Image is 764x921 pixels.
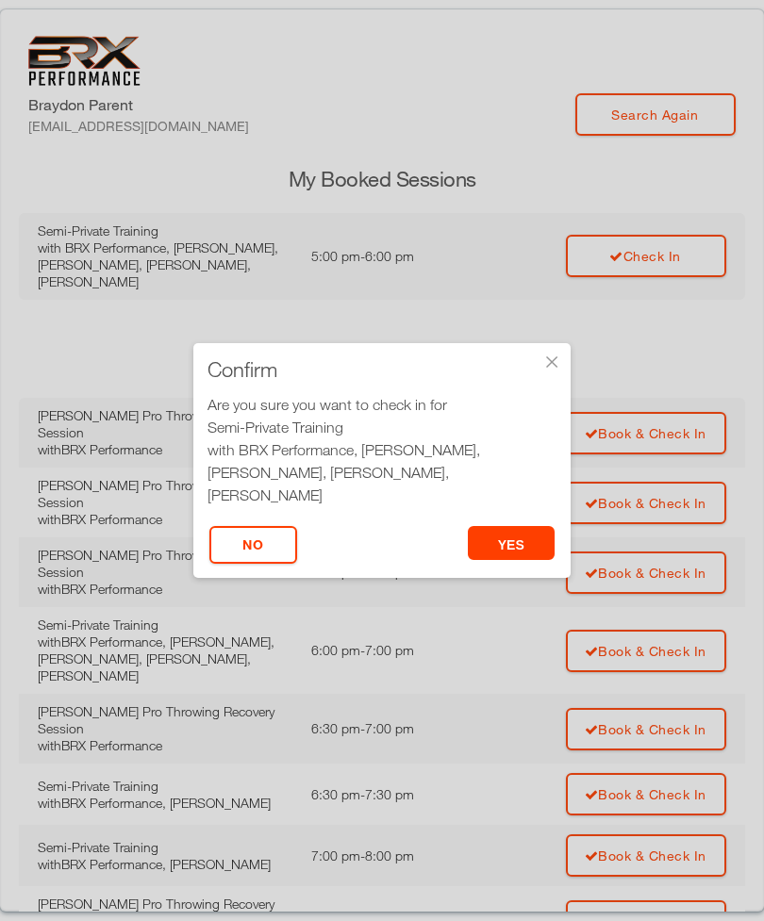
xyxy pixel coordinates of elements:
button: No [209,526,297,564]
div: × [542,353,561,371]
button: yes [468,526,556,560]
div: with BRX Performance, [PERSON_NAME], [PERSON_NAME], [PERSON_NAME], [PERSON_NAME] [208,438,556,506]
div: Are you sure you want to check in for at 5:00 pm? [208,393,556,529]
div: Semi-Private Training [208,416,556,438]
span: Confirm [208,360,277,379]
